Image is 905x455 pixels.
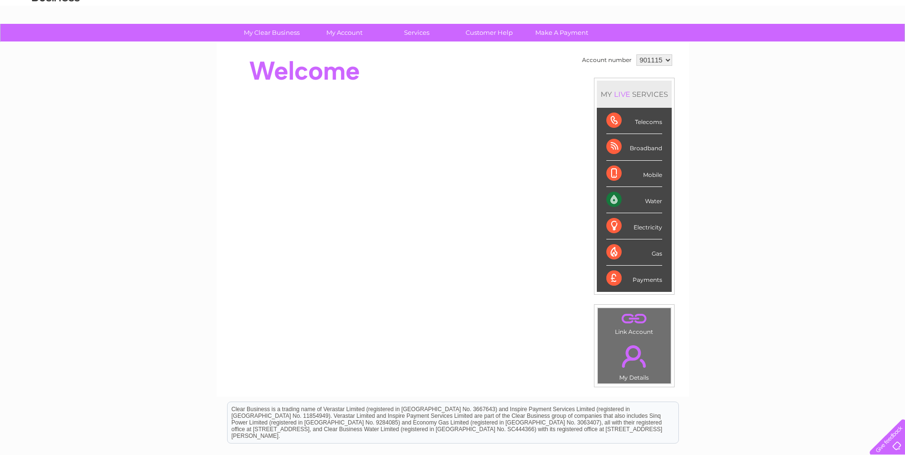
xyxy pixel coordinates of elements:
[761,41,782,48] a: Energy
[612,90,632,99] div: LIVE
[228,5,678,46] div: Clear Business is a trading name of Verastar Limited (registered in [GEOGRAPHIC_DATA] No. 3667643...
[600,340,668,373] a: .
[606,213,662,239] div: Electricity
[580,52,634,68] td: Account number
[597,81,672,108] div: MY SERVICES
[606,187,662,213] div: Water
[597,337,671,384] td: My Details
[874,41,896,48] a: Log out
[606,161,662,187] div: Mobile
[232,24,311,41] a: My Clear Business
[606,266,662,291] div: Payments
[788,41,816,48] a: Telecoms
[600,310,668,327] a: .
[842,41,865,48] a: Contact
[597,308,671,338] td: Link Account
[606,239,662,266] div: Gas
[522,24,601,41] a: Make A Payment
[737,41,755,48] a: Water
[31,25,80,54] img: logo.png
[305,24,384,41] a: My Account
[606,134,662,160] div: Broadband
[377,24,456,41] a: Services
[450,24,529,41] a: Customer Help
[606,108,662,134] div: Telecoms
[822,41,836,48] a: Blog
[725,5,791,17] a: 0333 014 3131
